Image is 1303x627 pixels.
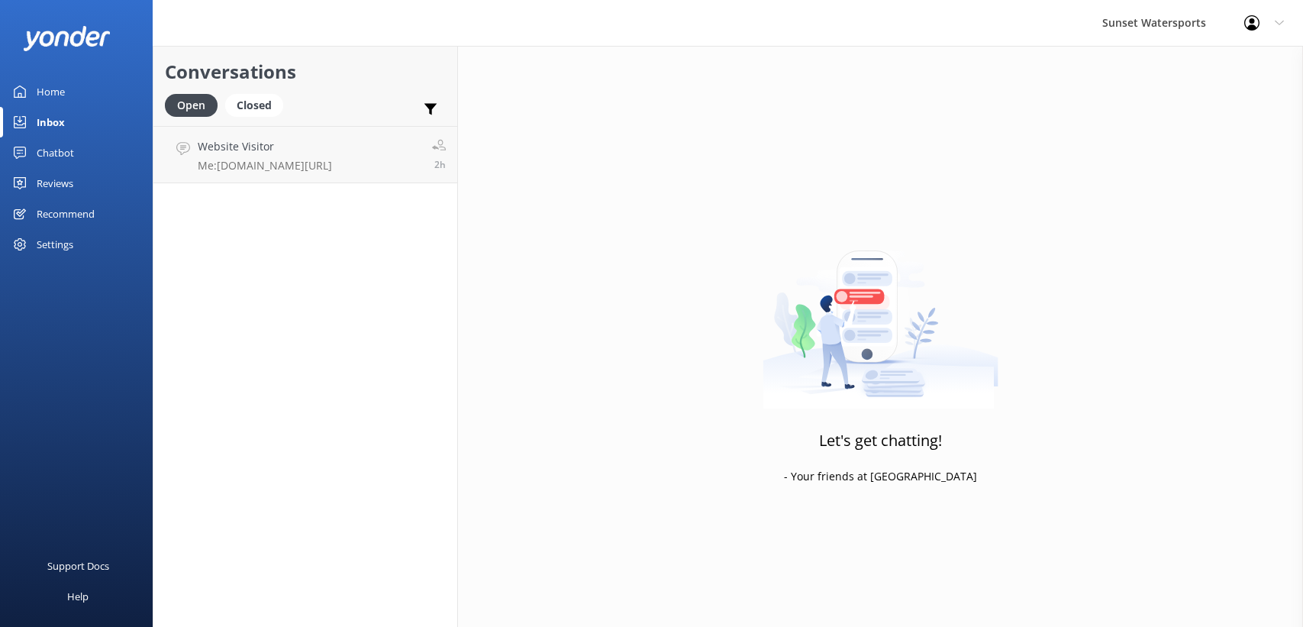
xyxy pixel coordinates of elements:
div: Home [37,76,65,107]
div: Settings [37,229,73,260]
p: - Your friends at [GEOGRAPHIC_DATA] [784,468,977,485]
div: Help [67,581,89,612]
div: Chatbot [37,137,74,168]
h4: Website Visitor [198,138,332,155]
a: Website VisitorMe:[DOMAIN_NAME][URL]2h [153,126,457,183]
div: Recommend [37,199,95,229]
p: Me: [DOMAIN_NAME][URL] [198,159,332,173]
div: Support Docs [47,551,109,581]
div: Closed [225,94,283,117]
div: Reviews [37,168,73,199]
img: yonder-white-logo.png [23,26,111,51]
h2: Conversations [165,57,446,86]
h3: Let's get chatting! [819,428,942,453]
span: Sep 03 2025 09:59am (UTC -05:00) America/Cancun [434,158,446,171]
a: Open [165,96,225,113]
img: artwork of a man stealing a conversation from at giant smartphone [763,218,998,409]
div: Open [165,94,218,117]
a: Closed [225,96,291,113]
div: Inbox [37,107,65,137]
